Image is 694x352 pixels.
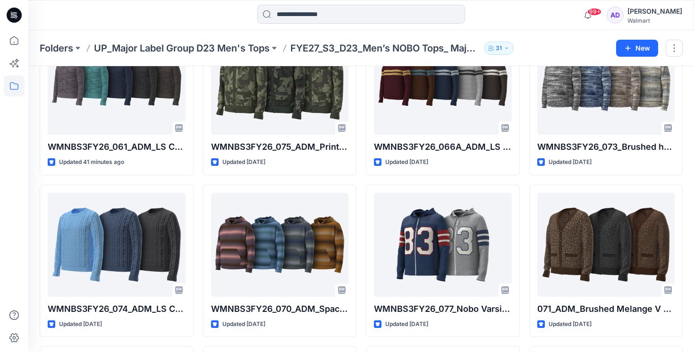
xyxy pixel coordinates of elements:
[484,42,514,55] button: 31
[59,319,102,329] p: Updated [DATE]
[385,157,428,167] p: Updated [DATE]
[222,157,265,167] p: Updated [DATE]
[211,302,349,316] p: WMNBS3FY26_070_ADM_Spacedye
[587,8,601,16] span: 99+
[374,140,512,154] p: WMNBS3FY26_066A_ADM_LS Crewneck copy
[48,140,186,154] p: WMNBS3FY26_061_ADM_LS Crewneck copy
[549,157,592,167] p: Updated [DATE]
[222,319,265,329] p: Updated [DATE]
[290,42,480,55] p: FYE27_S3_D23_Men’s NOBO Tops_ Major Label Group
[48,193,186,297] a: WMNBS3FY26_074_ADM_LS Crewneck
[48,31,186,135] a: WMNBS3FY26_061_ADM_LS Crewneck copy
[374,31,512,135] a: WMNBS3FY26_066A_ADM_LS Crewneck copy
[607,7,624,24] div: AD
[211,31,349,135] a: WMNBS3FY26_075_ADM_Printed Button Down
[211,140,349,154] p: WMNBS3FY26_075_ADM_Printed Button Down
[496,43,502,53] p: 31
[385,319,428,329] p: Updated [DATE]
[374,193,512,297] a: WMNBS3FY26_077_Nobo Varsity zipup
[94,42,270,55] a: UP_Major Label Group D23 Men's Tops
[211,193,349,297] a: WMNBS3FY26_070_ADM_Spacedye
[549,319,592,329] p: Updated [DATE]
[627,6,682,17] div: [PERSON_NAME]
[616,40,658,57] button: New
[374,302,512,316] p: WMNBS3FY26_077_Nobo Varsity zipup
[537,31,675,135] a: WMNBS3FY26_073_Brushed hoodie
[537,193,675,297] a: 071_ADM_Brushed Melange V neck Cardi
[537,302,675,316] p: 071_ADM_Brushed Melange V neck Cardi
[48,302,186,316] p: WMNBS3FY26_074_ADM_LS Crewneck
[537,140,675,154] p: WMNBS3FY26_073_Brushed hoodie
[59,157,124,167] p: Updated 41 minutes ago
[40,42,73,55] a: Folders
[627,17,682,24] div: Walmart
